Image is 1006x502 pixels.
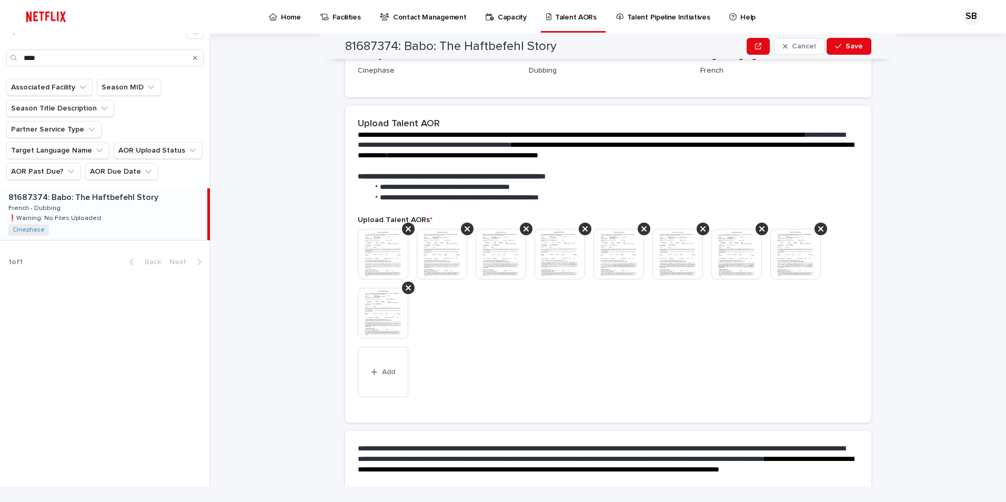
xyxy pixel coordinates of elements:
span: Next [169,258,193,266]
p: ❗️Warning: No Files Uploaded [8,213,103,222]
p: French - Dubbing [8,203,63,212]
button: Target Language Name [6,142,109,159]
span: Back [138,258,161,266]
button: AOR Past Due? [6,163,81,180]
p: Cinephase [358,65,516,76]
a: Cinephase [13,226,45,234]
h2: Upload Talent AOR [358,118,440,130]
span: Partner Service [529,53,584,60]
input: Search [6,49,204,66]
p: 81687374: Babo: The Haftbefehl Story [8,190,160,203]
p: French [700,65,859,76]
span: Add [382,368,395,376]
button: Season MID [97,79,161,96]
button: AOR Due Date [85,163,158,180]
button: Back [121,257,165,267]
button: Add [358,347,408,397]
button: Next [165,257,210,267]
button: Cancel [774,38,824,55]
p: Dubbing [529,65,687,76]
span: Facility Name [358,53,405,60]
span: Save [846,43,863,50]
div: SB [963,8,980,25]
h2: 81687374: Babo: The Haftbefehl Story [345,39,557,54]
span: Upload Talent AORs [358,216,432,224]
button: AOR Upload Status [114,142,203,159]
button: Partner Service Type [6,121,102,138]
button: Save [827,38,871,55]
img: ifQbXi3ZQGMSEF7WDB7W [21,6,71,27]
button: Season Title Description [6,100,114,117]
button: Associated Facility [6,79,93,96]
span: Cancel [792,43,816,50]
span: Target Language [700,53,761,60]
